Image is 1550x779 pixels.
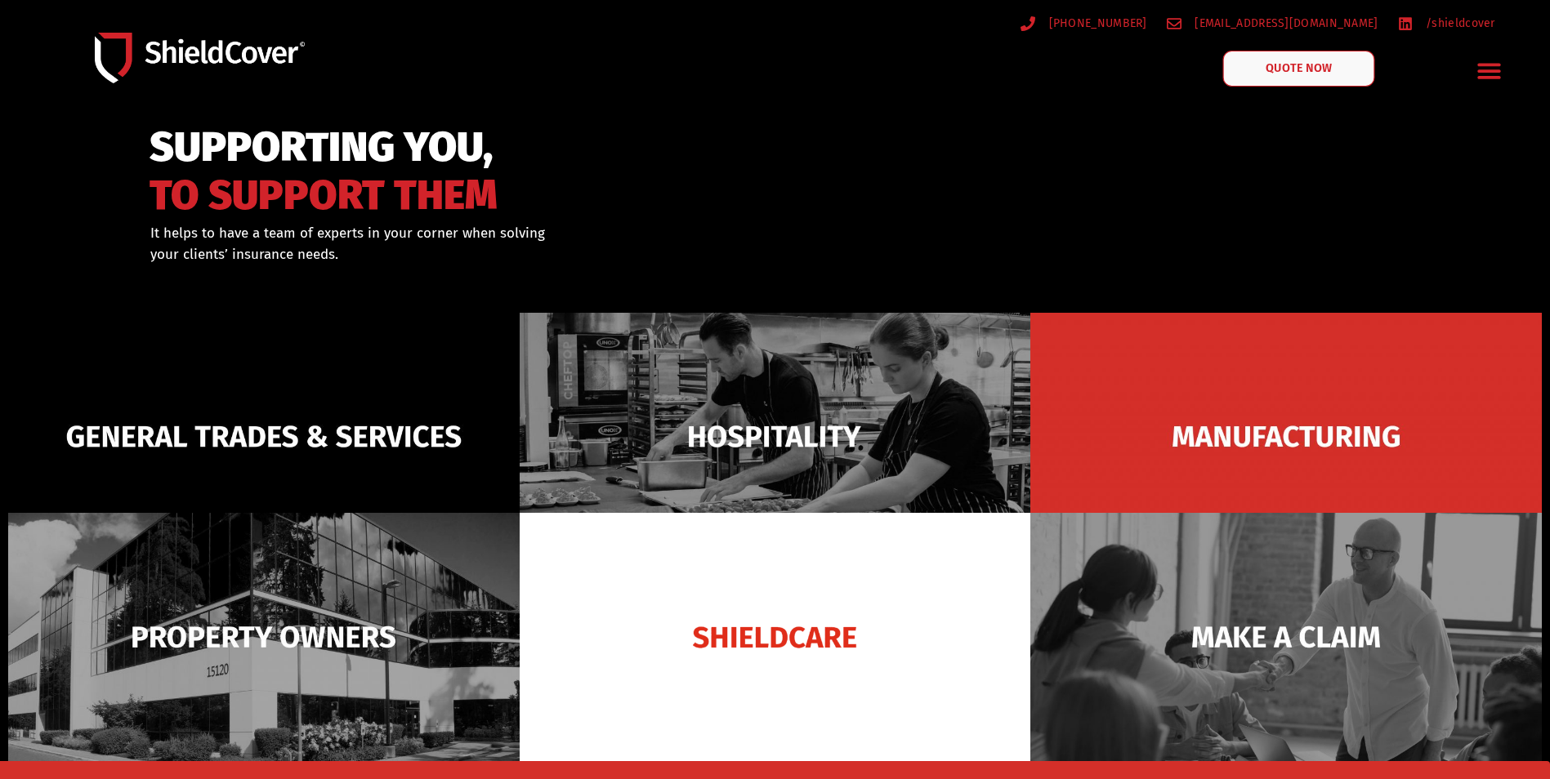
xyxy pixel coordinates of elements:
[1045,13,1147,33] span: [PHONE_NUMBER]
[1190,13,1378,33] span: [EMAIL_ADDRESS][DOMAIN_NAME]
[95,33,305,84] img: Shield-Cover-Underwriting-Australia-logo-full
[1223,51,1375,87] a: QUOTE NOW
[1422,13,1495,33] span: /shieldcover
[1398,13,1495,33] a: /shieldcover
[150,131,498,164] span: SUPPORTING YOU,
[1167,13,1378,33] a: [EMAIL_ADDRESS][DOMAIN_NAME]
[1266,63,1332,74] span: QUOTE NOW
[150,244,859,265] p: your clients’ insurance needs.
[150,223,859,265] div: It helps to have a team of experts in your corner when solving
[1021,13,1147,33] a: [PHONE_NUMBER]
[1470,51,1508,90] div: Menu Toggle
